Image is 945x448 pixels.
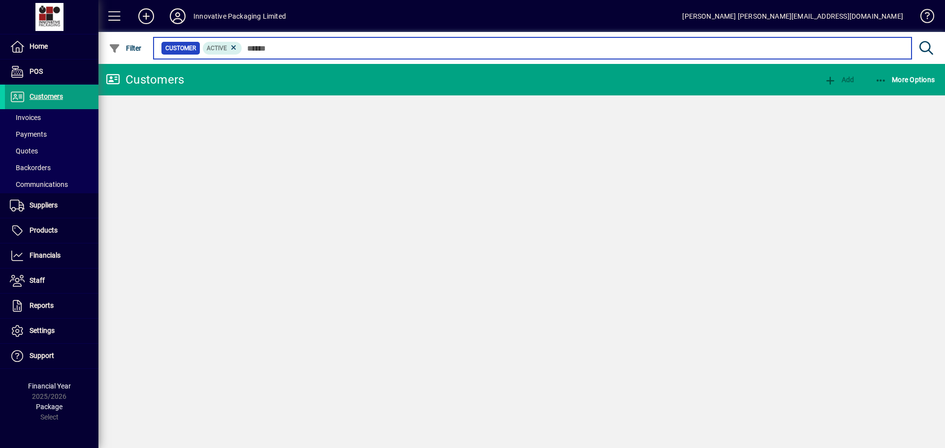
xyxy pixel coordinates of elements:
[5,159,98,176] a: Backorders
[106,39,144,57] button: Filter
[5,143,98,159] a: Quotes
[30,201,58,209] span: Suppliers
[162,7,193,25] button: Profile
[30,67,43,75] span: POS
[10,180,68,188] span: Communications
[36,403,63,411] span: Package
[5,176,98,193] a: Communications
[106,72,184,88] div: Customers
[5,243,98,268] a: Financials
[5,126,98,143] a: Payments
[822,71,856,89] button: Add
[30,42,48,50] span: Home
[10,130,47,138] span: Payments
[5,269,98,293] a: Staff
[165,43,196,53] span: Customer
[682,8,903,24] div: [PERSON_NAME] [PERSON_NAME][EMAIL_ADDRESS][DOMAIN_NAME]
[30,251,61,259] span: Financials
[30,352,54,359] span: Support
[193,8,286,24] div: Innovative Packaging Limited
[10,114,41,121] span: Invoices
[5,294,98,318] a: Reports
[30,276,45,284] span: Staff
[30,301,54,309] span: Reports
[207,45,227,52] span: Active
[5,109,98,126] a: Invoices
[10,164,51,172] span: Backorders
[10,147,38,155] span: Quotes
[30,327,55,334] span: Settings
[5,60,98,84] a: POS
[130,7,162,25] button: Add
[5,344,98,368] a: Support
[5,319,98,343] a: Settings
[30,226,58,234] span: Products
[875,76,935,84] span: More Options
[824,76,854,84] span: Add
[5,218,98,243] a: Products
[30,92,63,100] span: Customers
[913,2,933,34] a: Knowledge Base
[28,382,71,390] span: Financial Year
[5,34,98,59] a: Home
[873,71,938,89] button: More Options
[5,193,98,218] a: Suppliers
[203,42,242,55] mat-chip: Activation Status: Active
[109,44,142,52] span: Filter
